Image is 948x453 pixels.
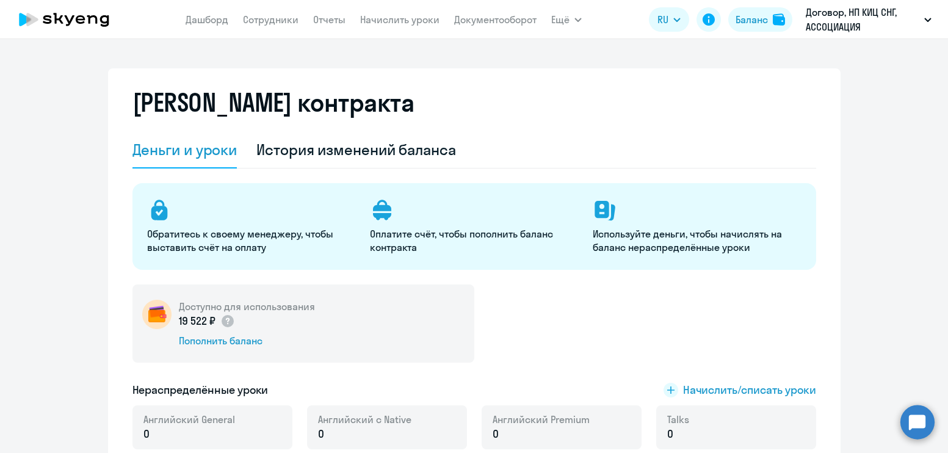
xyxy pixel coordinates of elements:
div: Деньги и уроки [132,140,237,159]
span: Talks [667,413,689,426]
span: Английский Premium [493,413,590,426]
span: 0 [318,426,324,442]
span: 0 [143,426,150,442]
button: Балансbalance [728,7,792,32]
button: Ещё [551,7,582,32]
a: Документооборот [454,13,537,26]
p: Используйте деньги, чтобы начислять на баланс нераспределённые уроки [593,227,801,254]
a: Дашборд [186,13,228,26]
a: Начислить уроки [360,13,440,26]
p: Обратитесь к своему менеджеру, чтобы выставить счёт на оплату [147,227,355,254]
h5: Доступно для использования [179,300,315,313]
img: wallet-circle.png [142,300,172,329]
span: Ещё [551,12,570,27]
p: 19 522 ₽ [179,313,236,329]
span: Английский General [143,413,235,426]
span: RU [657,12,668,27]
h5: Нераспределённые уроки [132,382,269,398]
div: История изменений баланса [256,140,456,159]
span: Английский с Native [318,413,411,426]
a: Сотрудники [243,13,299,26]
div: Баланс [736,12,768,27]
a: Отчеты [313,13,346,26]
img: balance [773,13,785,26]
h2: [PERSON_NAME] контракта [132,88,414,117]
p: Оплатите счёт, чтобы пополнить баланс контракта [370,227,578,254]
p: Договор, НП КИЦ СНГ, АССОЦИАЦИЯ [806,5,919,34]
div: Пополнить баланс [179,334,315,347]
span: 0 [667,426,673,442]
span: 0 [493,426,499,442]
button: RU [649,7,689,32]
span: Начислить/списать уроки [683,382,816,398]
button: Договор, НП КИЦ СНГ, АССОЦИАЦИЯ [800,5,938,34]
